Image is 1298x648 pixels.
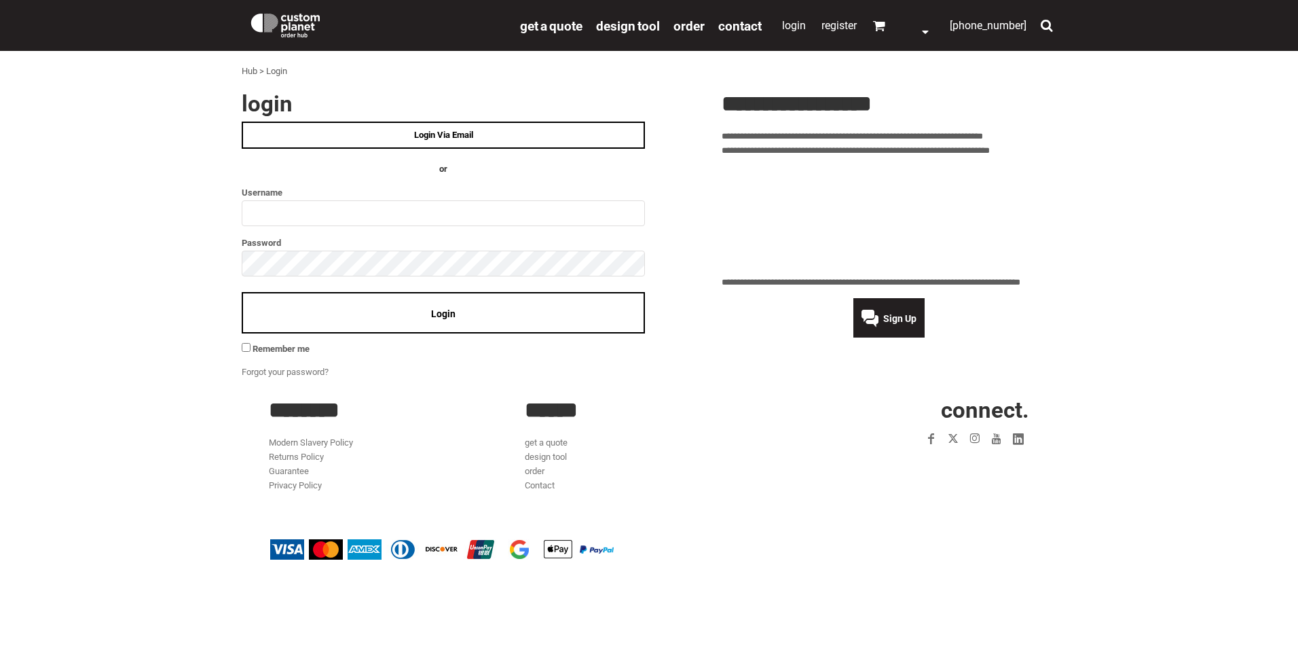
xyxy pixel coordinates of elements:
[596,18,660,34] span: design tool
[242,343,251,352] input: Remember me
[270,539,304,560] img: Visa
[525,437,568,448] a: get a quote
[242,3,513,44] a: Custom Planet
[782,19,806,32] a: Login
[596,18,660,33] a: design tool
[266,65,287,79] div: Login
[242,162,645,177] h4: OR
[525,466,544,476] a: order
[386,539,420,560] img: Diners Club
[242,66,257,76] a: Hub
[673,18,705,34] span: order
[722,166,1056,268] iframe: Customer reviews powered by Trustpilot
[520,18,582,34] span: get a quote
[269,466,309,476] a: Guarantee
[248,10,322,37] img: Custom Planet
[673,18,705,33] a: order
[431,308,456,319] span: Login
[242,185,645,200] label: Username
[883,313,916,324] span: Sign Up
[269,437,353,448] a: Modern Slavery Policy
[718,18,762,34] span: Contact
[259,65,264,79] div: >
[821,19,857,32] a: Register
[309,539,343,560] img: Mastercard
[502,539,536,560] img: Google Pay
[718,18,762,33] a: Contact
[950,19,1026,32] span: [PHONE_NUMBER]
[348,539,382,560] img: American Express
[525,480,555,490] a: Contact
[414,130,473,140] span: Login Via Email
[520,18,582,33] a: get a quote
[269,480,322,490] a: Privacy Policy
[242,92,645,115] h2: Login
[541,539,575,560] img: Apple Pay
[425,539,459,560] img: Discover
[525,452,567,462] a: design tool
[269,452,324,462] a: Returns Policy
[253,344,310,354] span: Remember me
[781,399,1029,421] h2: CONNECT.
[242,235,645,251] label: Password
[464,539,498,560] img: China UnionPay
[242,122,645,149] a: Login Via Email
[842,458,1029,474] iframe: Customer reviews powered by Trustpilot
[242,367,329,377] a: Forgot your password?
[580,545,614,554] img: PayPal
